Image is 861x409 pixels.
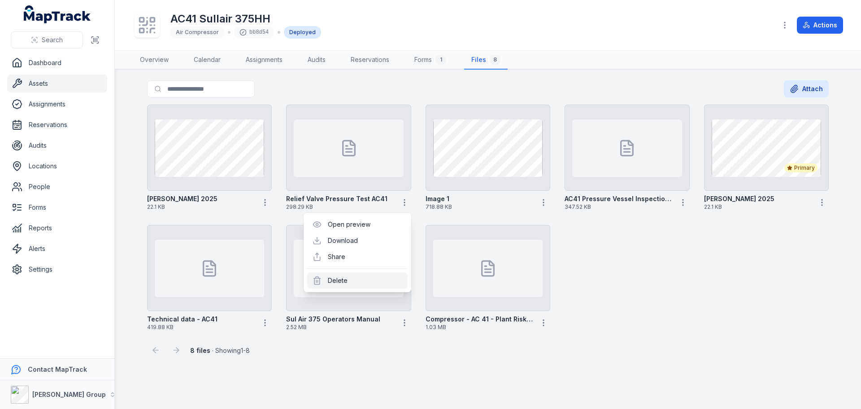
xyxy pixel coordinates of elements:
[147,324,255,331] span: 419.88 KB
[407,51,453,70] a: Forms1
[7,260,107,278] a: Settings
[286,324,394,331] span: 2.52 MB
[797,17,843,34] button: Actions
[426,324,533,331] span: 1.03 MB
[28,365,87,373] strong: Contact MapTrack
[239,51,290,70] a: Assignments
[7,75,107,92] a: Assets
[170,12,321,26] h1: AC41 Sullair 375HH
[7,95,107,113] a: Assignments
[307,216,408,233] div: Open preview
[32,391,106,398] strong: [PERSON_NAME] Group
[307,249,408,265] div: Share
[7,178,107,196] a: People
[426,315,533,324] strong: Compressor - AC 41 - Plant Risk Assessment
[133,51,176,70] a: Overview
[7,240,107,258] a: Alerts
[565,194,672,203] strong: AC41 Pressure Vessel Inspection [DATE]
[284,26,321,39] div: Deployed
[147,194,217,203] strong: [PERSON_NAME] 2025
[704,203,812,211] span: 22.1 KB
[147,203,255,211] span: 22.1 KB
[435,54,446,65] div: 1
[286,194,387,203] strong: Relief Valve Pressure Test AC41
[42,35,63,44] span: Search
[7,54,107,72] a: Dashboard
[704,194,774,203] strong: [PERSON_NAME] 2025
[784,80,829,97] button: Attach
[490,54,500,65] div: 8
[784,163,818,172] div: Primary
[147,315,217,324] strong: Technical data - AC41
[190,347,250,354] span: · Showing 1 - 8
[187,51,228,70] a: Calendar
[344,51,396,70] a: Reservations
[426,203,533,211] span: 718.88 KB
[7,198,107,216] a: Forms
[307,273,408,289] div: Delete
[7,157,107,175] a: Locations
[464,51,508,70] a: Files8
[11,31,83,48] button: Search
[286,203,394,211] span: 298.29 KB
[190,347,210,354] strong: 8 files
[300,51,333,70] a: Audits
[234,26,274,39] div: bb8d54
[565,203,672,211] span: 347.52 KB
[426,194,449,203] strong: Image 1
[7,136,107,154] a: Audits
[7,116,107,134] a: Reservations
[286,315,380,324] strong: Sul Air 375 Operators Manual
[7,219,107,237] a: Reports
[328,236,358,245] a: Download
[176,29,219,35] span: Air Compressor
[24,5,91,23] a: MapTrack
